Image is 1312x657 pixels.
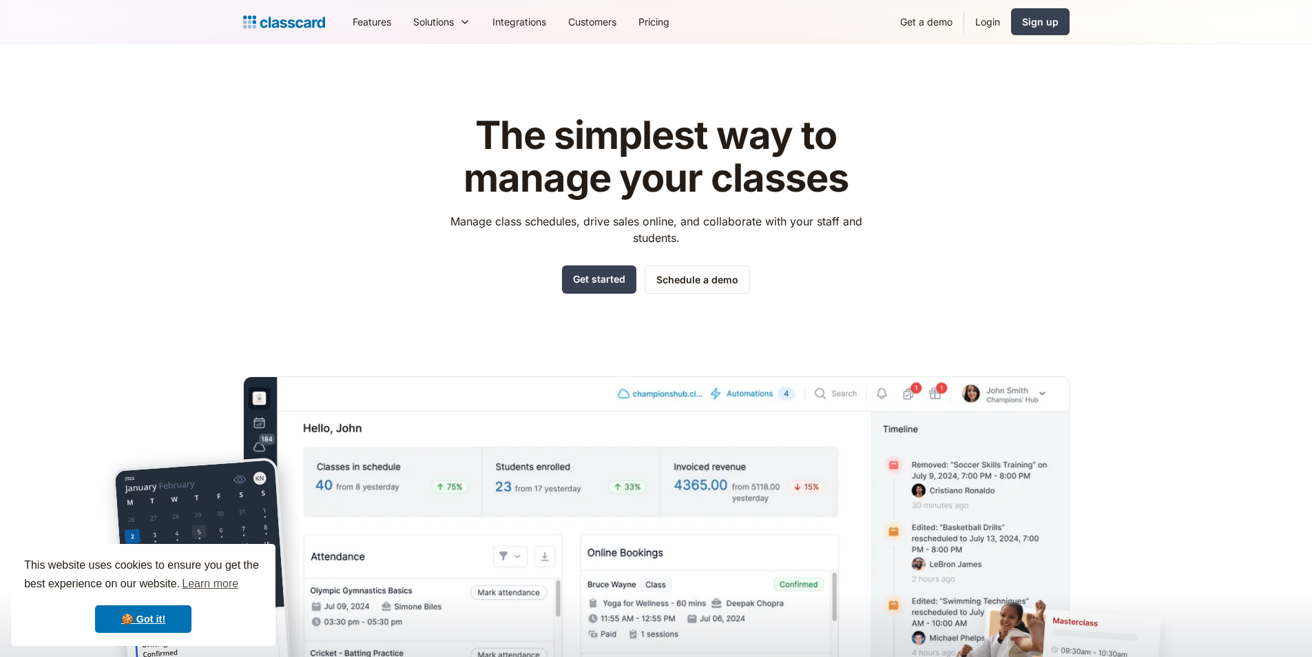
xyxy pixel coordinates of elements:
a: Schedule a demo [645,265,750,294]
p: Manage class schedules, drive sales online, and collaborate with your staff and students. [437,213,875,246]
div: Solutions [402,6,481,37]
a: learn more about cookies [180,574,240,594]
a: Pricing [627,6,680,37]
a: Logo [243,12,325,32]
a: Sign up [1011,8,1070,35]
div: cookieconsent [11,544,275,646]
a: Customers [557,6,627,37]
a: dismiss cookie message [95,605,191,633]
a: Integrations [481,6,557,37]
a: Get started [562,265,636,294]
div: Solutions [413,14,454,29]
span: This website uses cookies to ensure you get the best experience on our website. [24,557,262,594]
a: Login [964,6,1011,37]
a: Get a demo [889,6,964,37]
div: Sign up [1022,14,1059,29]
h1: The simplest way to manage your classes [437,114,875,199]
a: Features [342,6,402,37]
